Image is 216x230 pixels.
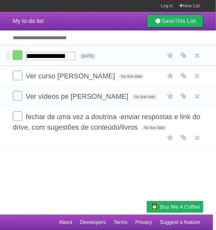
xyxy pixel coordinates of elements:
[13,50,22,60] label: Done
[150,201,159,212] img: Buy me a coffee
[164,50,176,61] label: Star task
[80,216,106,228] a: Developers
[13,91,22,101] label: Done
[13,111,22,121] label: Done
[59,216,72,228] a: About
[147,201,203,213] a: Buy me a coffee
[26,72,117,80] span: Ver curso [PERSON_NAME]
[26,92,130,100] span: Ver vídeos pe [PERSON_NAME]
[160,216,200,228] a: Suggest a feature
[132,94,158,100] span: No due date
[13,18,44,24] span: My to-do list
[79,53,96,59] span: [DATE]
[160,201,200,212] span: Buy me a coffee
[164,91,176,102] label: Star task
[164,133,176,143] label: Star task
[141,125,167,131] span: No due date
[175,18,196,24] b: This List
[114,216,128,228] a: Terms
[119,74,144,79] span: No due date
[135,216,152,228] a: Privacy
[147,15,203,27] a: SaveThis List
[164,71,176,81] label: Star task
[13,113,200,131] span: fechar de uma vez a doutrina -enviar respostas e link do drive, com sugestões de conteúdo/livros
[13,71,22,80] label: Done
